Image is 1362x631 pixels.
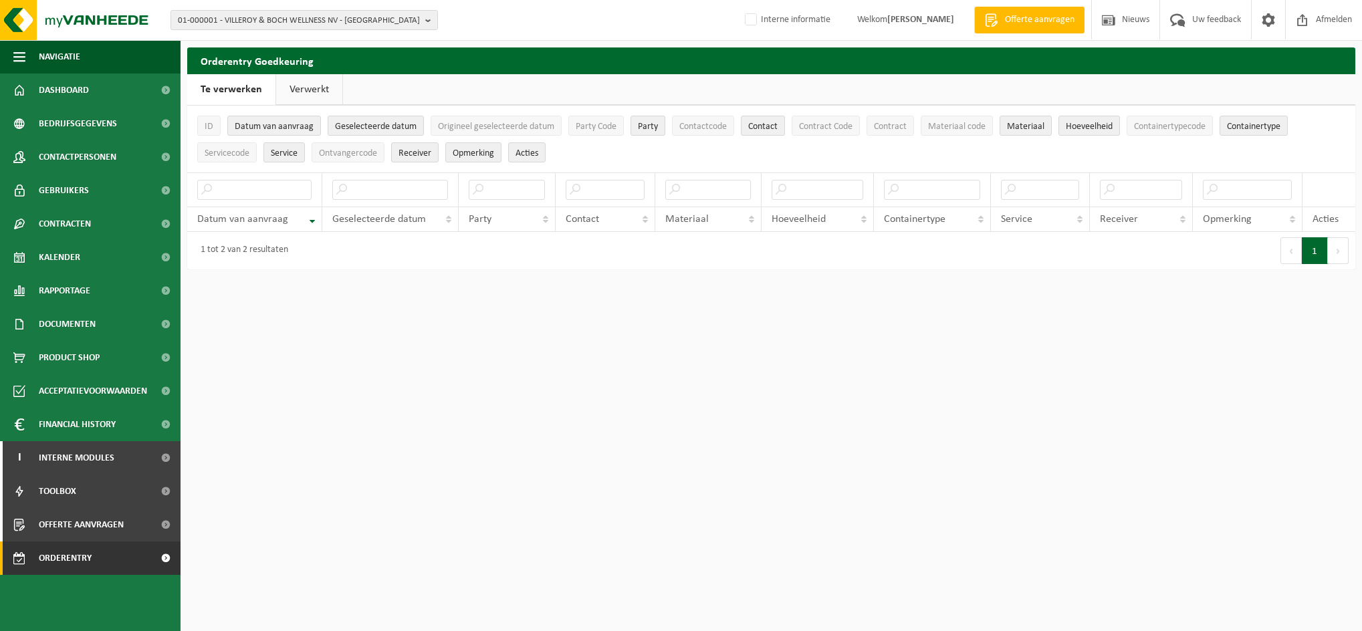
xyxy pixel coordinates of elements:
[39,241,80,274] span: Kalender
[665,214,709,225] span: Materiaal
[335,122,417,132] span: Geselecteerde datum
[445,142,501,162] button: OpmerkingOpmerking: Activate to sort
[263,142,305,162] button: ServiceService: Activate to sort
[874,122,907,132] span: Contract
[508,142,546,162] button: Acties
[391,142,439,162] button: ReceiverReceiver: Activate to sort
[438,122,554,132] span: Origineel geselecteerde datum
[328,116,424,136] button: Geselecteerde datumGeselecteerde datum: Activate to sort
[1100,214,1138,225] span: Receiver
[227,116,321,136] button: Datum van aanvraagDatum van aanvraag: Activate to remove sorting
[974,7,1085,33] a: Offerte aanvragen
[516,148,538,158] span: Acties
[672,116,734,136] button: ContactcodeContactcode: Activate to sort
[631,116,665,136] button: PartyParty: Activate to sort
[235,122,314,132] span: Datum van aanvraag
[1227,122,1280,132] span: Containertype
[1058,116,1120,136] button: HoeveelheidHoeveelheid: Activate to sort
[638,122,658,132] span: Party
[1066,122,1113,132] span: Hoeveelheid
[1001,214,1032,225] span: Service
[39,374,147,408] span: Acceptatievoorwaarden
[1328,237,1349,264] button: Next
[39,107,117,140] span: Bedrijfsgegevens
[39,140,116,174] span: Contactpersonen
[39,174,89,207] span: Gebruikers
[928,122,986,132] span: Materiaal code
[887,15,954,25] strong: [PERSON_NAME]
[884,214,945,225] span: Containertype
[197,214,288,225] span: Datum van aanvraag
[39,475,76,508] span: Toolbox
[39,207,91,241] span: Contracten
[39,508,124,541] span: Offerte aanvragen
[39,307,96,341] span: Documenten
[576,122,616,132] span: Party Code
[178,11,420,31] span: 01-000001 - VILLEROY & BOCH WELLNESS NV - [GEOGRAPHIC_DATA]
[799,122,853,132] span: Contract Code
[1302,237,1328,264] button: 1
[1134,122,1206,132] span: Containertypecode
[568,116,624,136] button: Party CodeParty Code: Activate to sort
[39,541,151,575] span: Orderentry Goedkeuring
[748,122,778,132] span: Contact
[194,239,288,263] div: 1 tot 2 van 2 resultaten
[921,116,993,136] button: Materiaal codeMateriaal code: Activate to sort
[39,408,116,441] span: Financial History
[39,74,89,107] span: Dashboard
[792,116,860,136] button: Contract CodeContract Code: Activate to sort
[271,148,298,158] span: Service
[453,148,494,158] span: Opmerking
[13,441,25,475] span: I
[1280,237,1302,264] button: Previous
[742,10,830,30] label: Interne informatie
[1007,122,1044,132] span: Materiaal
[566,214,599,225] span: Contact
[772,214,826,225] span: Hoeveelheid
[741,116,785,136] button: ContactContact: Activate to sort
[187,74,275,105] a: Te verwerken
[39,341,100,374] span: Product Shop
[319,148,377,158] span: Ontvangercode
[469,214,491,225] span: Party
[205,122,213,132] span: ID
[1002,13,1078,27] span: Offerte aanvragen
[197,116,221,136] button: IDID: Activate to sort
[39,40,80,74] span: Navigatie
[1000,116,1052,136] button: MateriaalMateriaal: Activate to sort
[39,274,90,307] span: Rapportage
[205,148,249,158] span: Servicecode
[679,122,727,132] span: Contactcode
[187,47,1355,74] h2: Orderentry Goedkeuring
[1313,214,1339,225] span: Acties
[197,142,257,162] button: ServicecodeServicecode: Activate to sort
[171,10,438,30] button: 01-000001 - VILLEROY & BOCH WELLNESS NV - [GEOGRAPHIC_DATA]
[399,148,431,158] span: Receiver
[276,74,342,105] a: Verwerkt
[312,142,384,162] button: OntvangercodeOntvangercode: Activate to sort
[1220,116,1288,136] button: ContainertypeContainertype: Activate to sort
[1127,116,1213,136] button: ContainertypecodeContainertypecode: Activate to sort
[867,116,914,136] button: ContractContract: Activate to sort
[1203,214,1252,225] span: Opmerking
[39,441,114,475] span: Interne modules
[332,214,426,225] span: Geselecteerde datum
[431,116,562,136] button: Origineel geselecteerde datumOrigineel geselecteerde datum: Activate to sort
